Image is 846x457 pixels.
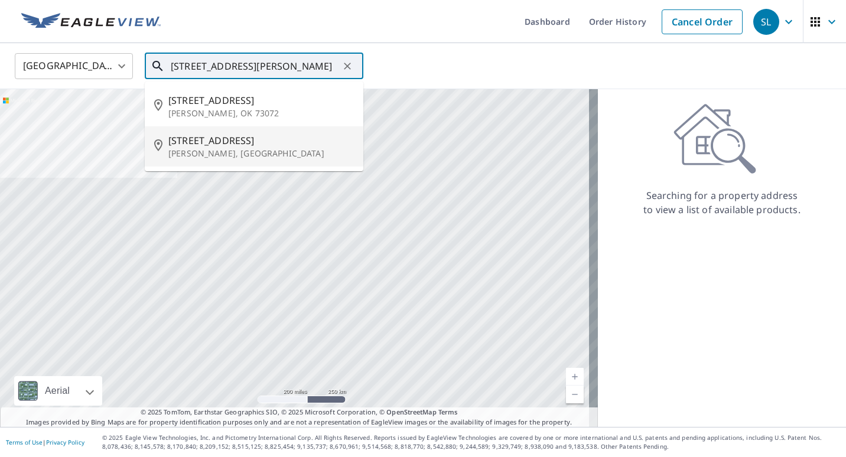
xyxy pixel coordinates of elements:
[14,376,102,406] div: Aerial
[46,438,84,446] a: Privacy Policy
[386,407,436,416] a: OpenStreetMap
[102,433,840,451] p: © 2025 Eagle View Technologies, Inc. and Pictometry International Corp. All Rights Reserved. Repo...
[168,93,354,107] span: [STREET_ADDRESS]
[753,9,779,35] div: SL
[41,376,73,406] div: Aerial
[168,107,354,119] p: [PERSON_NAME], OK 73072
[566,386,584,403] a: Current Level 5, Zoom Out
[168,133,354,148] span: [STREET_ADDRESS]
[15,50,133,83] div: [GEOGRAPHIC_DATA]
[339,58,356,74] button: Clear
[141,407,458,417] span: © 2025 TomTom, Earthstar Geographics SIO, © 2025 Microsoft Corporation, ©
[438,407,458,416] a: Terms
[566,368,584,386] a: Current Level 5, Zoom In
[643,188,801,217] p: Searching for a property address to view a list of available products.
[6,439,84,446] p: |
[6,438,43,446] a: Terms of Use
[21,13,161,31] img: EV Logo
[171,50,339,83] input: Search by address or latitude-longitude
[662,9,743,34] a: Cancel Order
[168,148,354,159] p: [PERSON_NAME], [GEOGRAPHIC_DATA]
